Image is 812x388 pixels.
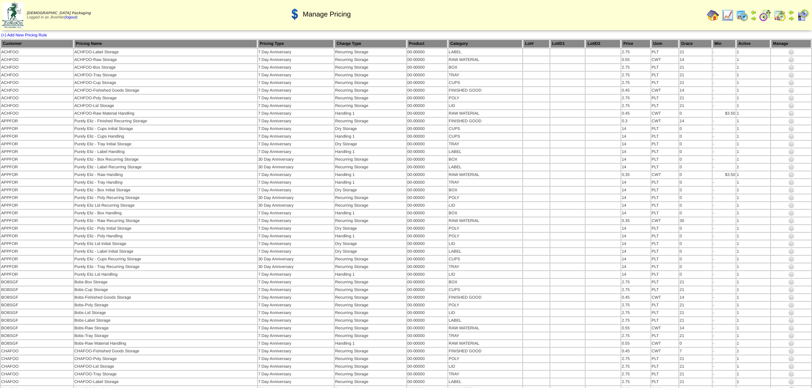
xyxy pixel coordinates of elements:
td: 1 [736,148,770,155]
td: - [713,72,736,79]
a: (+) Add New Pricing Rule [1,33,47,38]
td: PLT [651,164,678,171]
td: ACHFOO [1,49,73,56]
img: settings.gif [788,218,794,224]
td: - [713,133,736,140]
img: settings.gif [788,271,794,278]
img: settings.gif [788,118,794,124]
td: 14 [621,194,650,201]
td: Purely Eliz - Poly Recurring Storage [74,194,257,201]
td: 14 [679,56,712,63]
td: 0.45 [621,87,650,94]
td: Purely Eliz Lid Recurring Storage [74,202,257,209]
td: Handling 1 [335,148,406,155]
td: 14 [621,187,650,194]
th: Active [736,39,770,48]
td: FINISHED GOOD [448,87,522,94]
td: PLT [651,102,678,109]
img: settings.gif [788,156,794,163]
td: 1 [736,194,770,201]
td: APPFOR [1,194,73,201]
img: settings.gif [788,264,794,270]
td: Recurring Storage [335,72,406,79]
td: FINISHED GOOD [448,118,522,125]
td: Recurring Storage [335,56,406,63]
th: Lot# [523,39,549,48]
td: - [713,148,736,155]
td: 00-00000 [407,102,448,109]
th: Uom [651,39,678,48]
img: line_graph.gif [721,9,734,21]
td: 14 [621,179,650,186]
td: - [713,118,736,125]
td: Recurring Storage [335,156,406,163]
img: settings.gif [788,172,794,178]
img: settings.gif [788,279,794,285]
td: LABEL [448,164,522,171]
td: 30 Day Anniversary [258,156,334,163]
td: Recurring Storage [335,49,406,56]
td: - [713,141,736,148]
th: Price [621,39,650,48]
td: 1 [736,171,770,178]
td: 7 Day Anniversary [258,64,334,71]
td: ACHFOO-Box Storage [74,64,257,71]
td: 7 Day Anniversary [258,49,334,56]
td: 14 [621,125,650,132]
td: 00-00000 [407,194,448,201]
td: 1 [736,164,770,171]
th: Manage [771,39,811,48]
img: settings.gif [788,333,794,339]
img: arrowright.gif [788,15,794,21]
td: 00-00000 [407,79,448,86]
td: APPFOR [1,187,73,194]
th: Min [713,39,736,48]
th: Category [448,39,522,48]
td: 0.55 [621,56,650,63]
td: 00-00000 [407,110,448,117]
td: 2.75 [621,79,650,86]
td: PLT [651,49,678,56]
td: - [713,87,736,94]
td: PLT [651,148,678,155]
td: 7 Day Anniversary [258,118,334,125]
img: settings.gif [788,202,794,209]
td: 1 [736,102,770,109]
td: CUPS [448,133,522,140]
td: 7 Day Anniversary [258,141,334,148]
img: settings.gif [788,110,794,117]
img: settings.gif [788,195,794,201]
td: LABEL [448,148,522,155]
td: 1 [736,72,770,79]
td: APPFOR [1,148,73,155]
td: APPFOR [1,156,73,163]
th: Pricing Type [258,39,334,48]
td: 0 [679,110,712,117]
td: 00-00000 [407,141,448,148]
img: settings.gif [788,356,794,362]
td: 1 [736,110,770,117]
img: arrowright.gif [751,15,757,21]
td: 00-00000 [407,56,448,63]
td: Purely Eliz - Tray Handling [74,179,257,186]
img: settings.gif [788,72,794,78]
div: $3.50 [713,111,735,116]
td: LABEL [448,49,522,56]
img: arrowleft.gif [788,9,794,15]
td: Purely Eliz - Finished Recurring Storage [74,118,257,125]
td: 0 [679,125,712,132]
img: settings.gif [788,179,794,186]
td: - [713,187,736,194]
td: 1 [736,141,770,148]
td: 0 [679,179,712,186]
td: 1 [736,79,770,86]
td: 7 Day Anniversary [258,72,334,79]
td: 30 Day Anniversary [258,164,334,171]
td: 30 Day Anniversary [258,202,334,209]
td: ACHFOO-Tray Storage [74,72,257,79]
td: PLT [651,141,678,148]
img: settings.gif [788,187,794,193]
td: CUPS [448,79,522,86]
td: Recurring Storage [335,95,406,102]
td: - [713,156,736,163]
